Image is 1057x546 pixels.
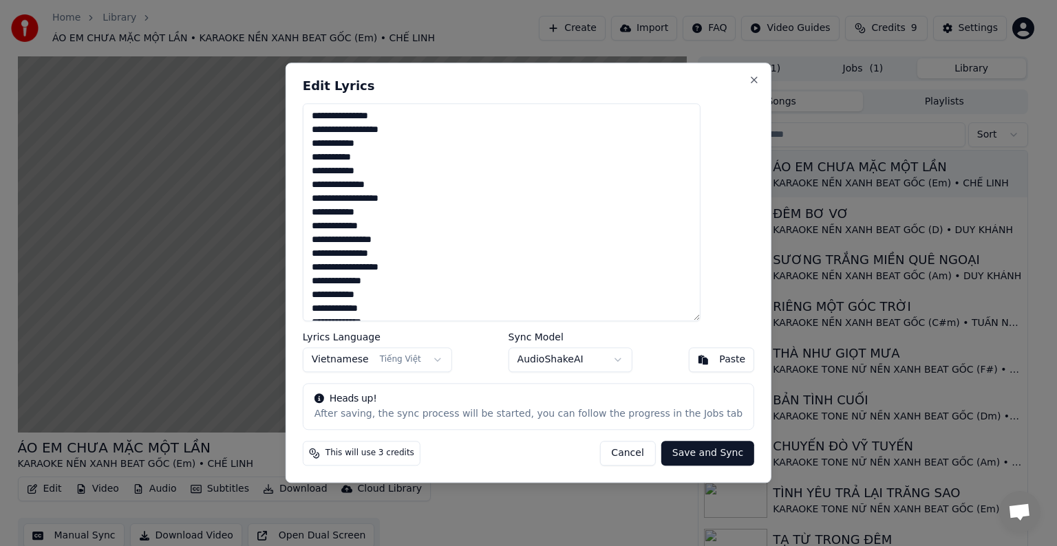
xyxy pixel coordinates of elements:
[314,408,743,422] div: After saving, the sync process will be started, you can follow the progress in the Jobs tab
[509,333,632,342] label: Sync Model
[303,80,754,92] h2: Edit Lyrics
[719,353,745,367] div: Paste
[661,441,754,466] button: Save and Sync
[314,393,743,406] div: Heads up!
[303,333,452,342] label: Lyrics Language
[599,441,655,466] button: Cancel
[688,348,754,373] button: Paste
[325,448,414,459] span: This will use 3 credits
